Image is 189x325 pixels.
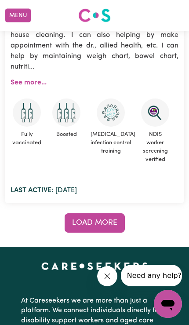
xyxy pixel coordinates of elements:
img: CS Academy: COVID-19 Infection Control Training course completed [97,99,125,127]
a: See more... [11,79,47,86]
b: Last active: [11,187,54,194]
button: See more results [65,213,125,233]
img: Care and support worker has received booster dose of COVID-19 vaccination [52,99,80,127]
span: Load more [72,219,117,226]
span: [MEDICAL_DATA] infection control training [90,127,132,159]
a: Careseekers logo [78,5,111,26]
span: Fully vaccinated [11,127,43,150]
span: [DATE] [11,187,77,194]
img: Careseekers logo [78,7,111,23]
span: NDIS worker screening verified [139,127,171,168]
a: Careseekers home page [41,263,148,270]
iframe: Button to launch messaging window [154,290,182,318]
iframe: Close message [97,266,117,286]
iframe: Message from company [121,265,182,286]
img: NDIS Worker Screening Verified [141,99,169,127]
span: Boosted [50,127,83,142]
button: Menu [5,9,31,22]
img: Care and support worker has received 2 doses of COVID-19 vaccine [13,99,41,127]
